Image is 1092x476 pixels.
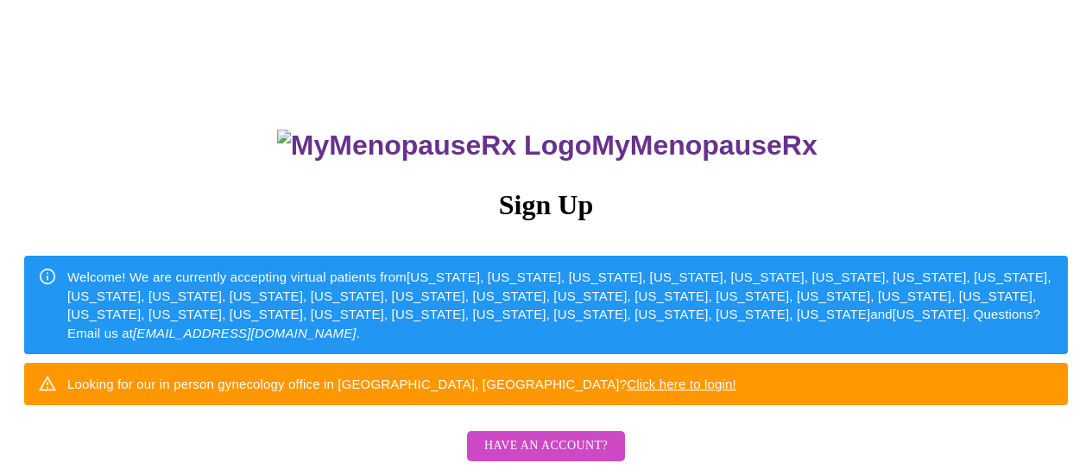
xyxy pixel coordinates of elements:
[67,368,736,400] div: Looking for our in person gynecology office in [GEOGRAPHIC_DATA], [GEOGRAPHIC_DATA]?
[484,435,608,457] span: Have an account?
[27,130,1069,162] h3: MyMenopauseRx
[277,130,591,162] img: MyMenopauseRx Logo
[67,261,1054,349] div: Welcome! We are currently accepting virtual patients from [US_STATE], [US_STATE], [US_STATE], [US...
[467,431,625,461] button: Have an account?
[627,377,736,391] a: Click here to login!
[24,189,1068,221] h3: Sign Up
[463,450,629,465] a: Have an account?
[133,326,357,340] em: [EMAIL_ADDRESS][DOMAIN_NAME]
